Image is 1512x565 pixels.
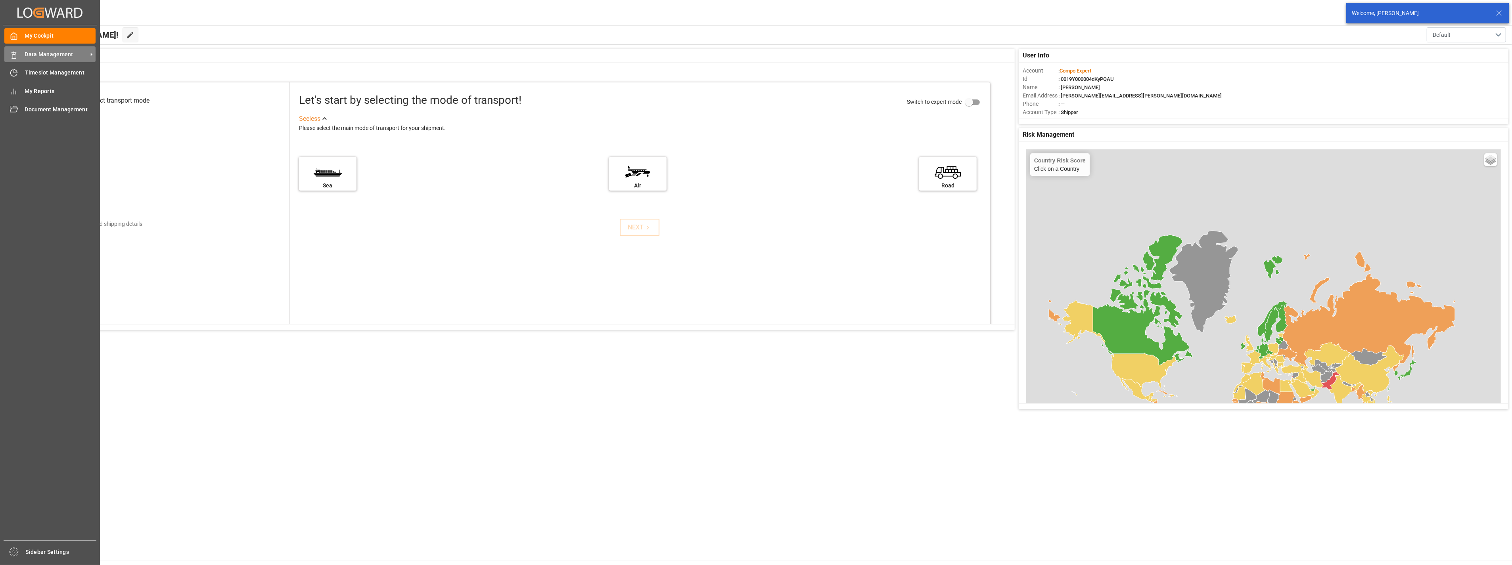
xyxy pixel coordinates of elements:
[613,181,663,190] div: Air
[1058,68,1091,74] span: :
[93,220,143,228] div: Add shipping details
[4,28,96,44] a: My Cockpit
[923,181,973,190] div: Road
[25,105,96,114] span: Document Management
[4,83,96,99] a: My Reports
[1058,109,1078,115] span: : Shipper
[4,102,96,117] a: Document Management
[26,548,97,556] span: Sidebar Settings
[25,87,96,95] span: My Reports
[1484,153,1497,166] a: Layers
[1433,31,1451,39] span: Default
[907,99,962,105] span: Switch to expert mode
[1058,93,1222,99] span: : [PERSON_NAME][EMAIL_ADDRESS][PERSON_NAME][DOMAIN_NAME]
[4,65,96,80] a: Timeslot Management
[299,124,985,133] div: Please select the main mode of transport for your shipment.
[1034,157,1086,164] h4: Country Risk Score
[1023,51,1049,60] span: User Info
[33,27,119,42] span: Hello [PERSON_NAME]!
[620,219,659,236] button: NEXT
[1427,27,1506,42] button: open menu
[303,181,353,190] div: Sea
[1058,84,1100,90] span: : [PERSON_NAME]
[1023,75,1058,83] span: Id
[88,96,149,105] div: Select transport mode
[1023,83,1058,92] span: Name
[25,50,88,59] span: Data Management
[25,69,96,77] span: Timeslot Management
[628,223,652,232] div: NEXT
[1023,108,1058,116] span: Account Type
[1023,130,1075,139] span: Risk Management
[1058,101,1065,107] span: : —
[25,32,96,40] span: My Cockpit
[299,114,320,124] div: See less
[1023,67,1058,75] span: Account
[1023,100,1058,108] span: Phone
[1034,157,1086,172] div: Click on a Country
[1058,76,1114,82] span: : 0019Y000004dKyPQAU
[1023,92,1058,100] span: Email Address
[1352,9,1488,17] div: Welcome, [PERSON_NAME]
[1060,68,1091,74] span: Compo Expert
[299,92,521,109] div: Let's start by selecting the mode of transport!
